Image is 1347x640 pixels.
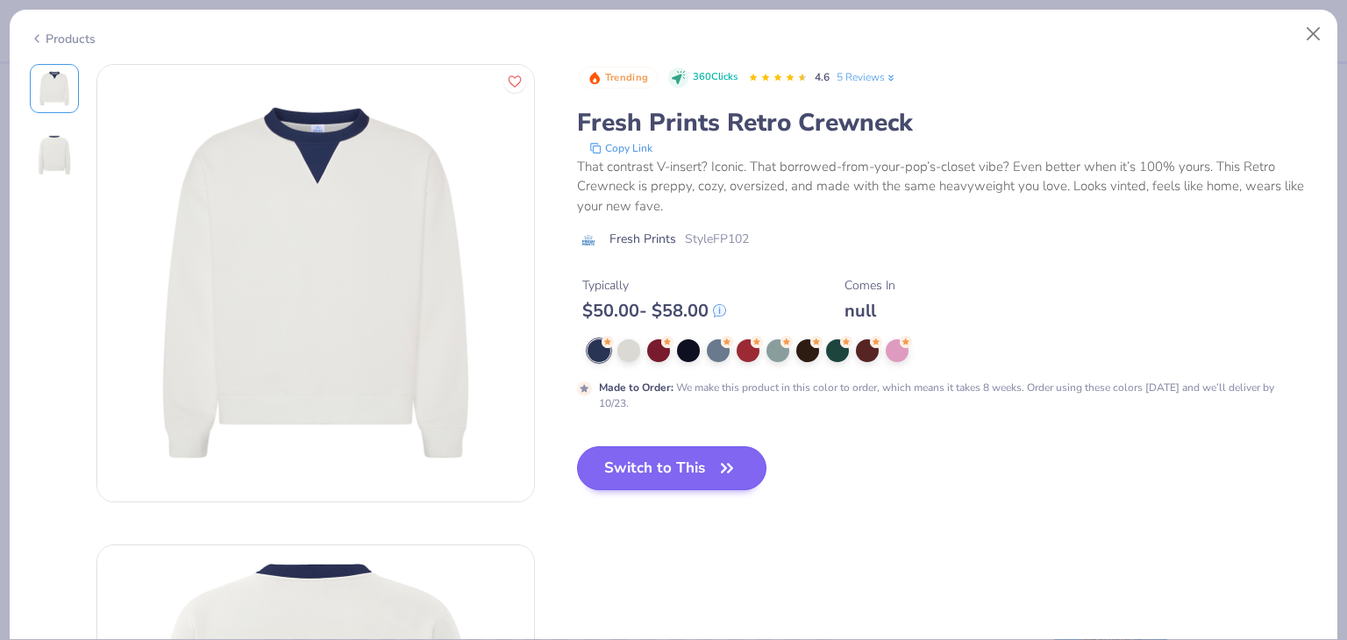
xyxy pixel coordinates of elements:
[33,68,75,110] img: Front
[577,106,1318,139] div: Fresh Prints Retro Crewneck
[577,157,1318,217] div: That contrast V-insert? Iconic. That borrowed-from-your-pop’s-closet vibe? Even better when it’s ...
[582,276,726,295] div: Typically
[599,380,1279,411] div: We make this product in this color to order, which means it takes 8 weeks. Order using these colo...
[33,134,75,176] img: Back
[577,446,767,490] button: Switch to This
[503,70,526,93] button: Like
[579,67,658,89] button: Badge Button
[837,69,897,85] a: 5 Reviews
[685,230,749,248] span: Style FP102
[748,64,808,92] div: 4.6 Stars
[815,70,830,84] span: 4.6
[577,233,601,247] img: brand logo
[599,380,673,395] strong: Made to Order :
[97,65,534,501] img: Front
[582,300,726,322] div: $ 50.00 - $ 58.00
[693,70,738,85] span: 360 Clicks
[584,139,658,157] button: copy to clipboard
[30,30,96,48] div: Products
[845,276,895,295] div: Comes In
[1297,18,1330,51] button: Close
[609,230,676,248] span: Fresh Prints
[605,73,648,82] span: Trending
[588,71,602,85] img: Trending sort
[845,300,895,322] div: null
